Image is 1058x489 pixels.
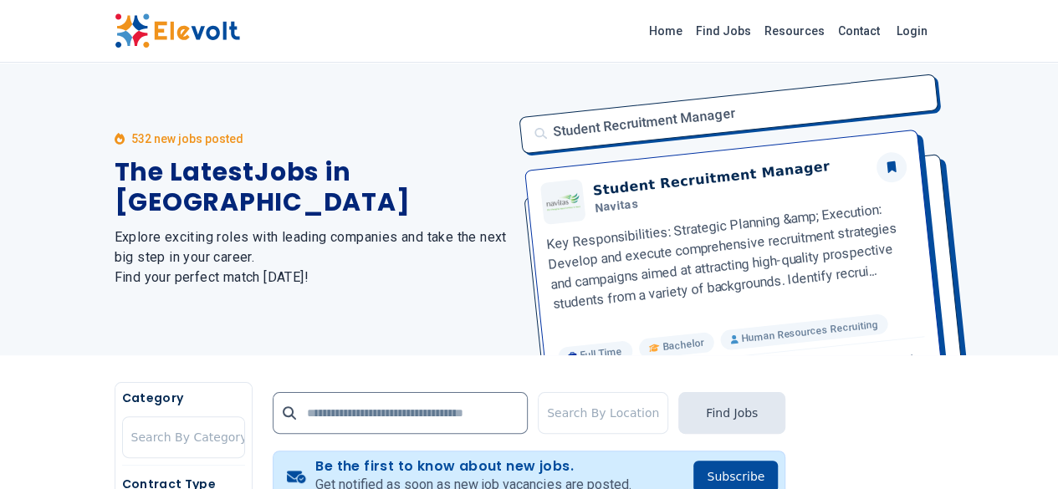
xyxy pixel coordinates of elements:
[315,458,631,475] h4: Be the first to know about new jobs.
[115,227,509,288] h2: Explore exciting roles with leading companies and take the next big step in your career. Find you...
[887,14,938,48] a: Login
[974,409,1058,489] iframe: Chat Widget
[115,157,509,217] h1: The Latest Jobs in [GEOGRAPHIC_DATA]
[831,18,887,44] a: Contact
[689,18,758,44] a: Find Jobs
[122,390,245,406] h5: Category
[131,130,243,147] p: 532 new jobs posted
[758,18,831,44] a: Resources
[642,18,689,44] a: Home
[115,13,240,48] img: Elevolt
[678,392,785,434] button: Find Jobs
